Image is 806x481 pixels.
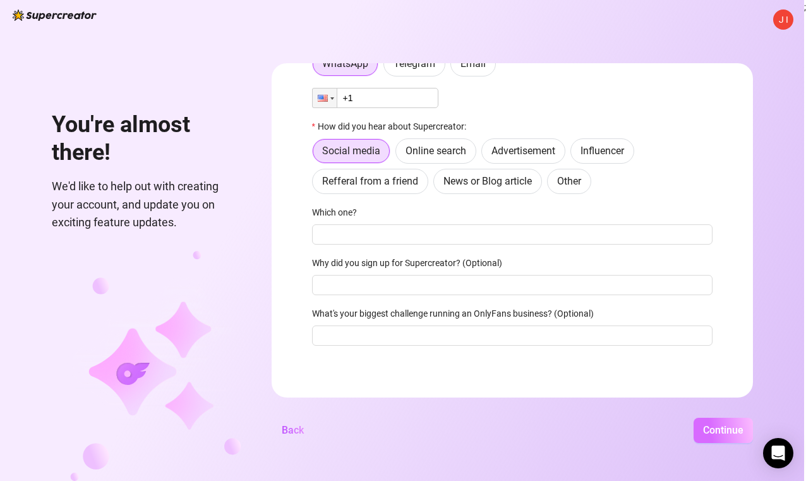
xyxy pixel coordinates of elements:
span: News or Blog article [443,175,532,187]
input: Why did you sign up for Supercreator? (Optional) [312,275,713,295]
img: logo [13,9,97,21]
span: Email [460,58,486,70]
span: Refferal from a friend [322,175,418,187]
label: Why did you sign up for Supercreator? (Optional) [312,256,510,270]
span: Other [557,175,581,187]
span: Influencer [580,145,624,157]
label: How did you hear about Supercreator: [312,119,474,133]
span: Online search [406,145,466,157]
span: J I [779,13,788,27]
span: Advertisement [491,145,555,157]
span: Social media [322,145,380,157]
span: Back [282,424,304,436]
span: Continue [703,424,743,436]
div: Open Intercom Messenger [763,438,793,468]
span: WhatsApp [322,58,368,70]
input: 1 (702) 123-4567 [312,88,438,108]
span: We'd like to help out with creating your account, and update you on exciting feature updates. [52,178,241,231]
h1: You're almost there! [52,111,241,166]
div: United States: + 1 [313,88,337,107]
label: Which one? [312,205,365,219]
label: What's your biggest challenge running an OnlyFans business? (Optional) [312,307,602,320]
input: What's your biggest challenge running an OnlyFans business? (Optional) [312,326,713,346]
button: Continue [694,418,753,443]
input: Which one? [312,224,713,245]
span: Telegram [394,58,435,70]
button: Back [272,418,314,443]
